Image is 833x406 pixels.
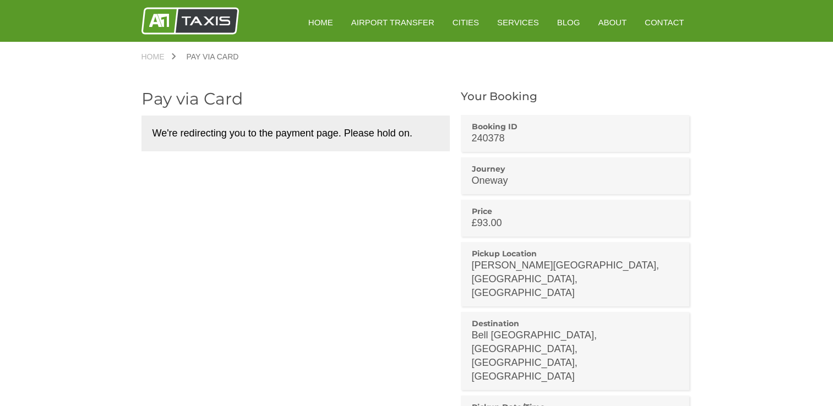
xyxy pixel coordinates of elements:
[489,9,547,36] a: Services
[637,9,692,36] a: Contact
[477,217,502,228] span: 93.00
[472,249,679,259] h3: Pickup Location
[472,328,679,383] p: Bell [GEOGRAPHIC_DATA], [GEOGRAPHIC_DATA], [GEOGRAPHIC_DATA], [GEOGRAPHIC_DATA]
[176,53,250,61] a: Pay via Card
[461,91,692,102] h2: Your Booking
[472,133,505,144] span: 240378
[141,53,176,61] a: Home
[472,206,679,216] h3: Price
[472,319,679,328] h3: Destination
[344,9,442,36] a: Airport Transfer
[141,116,450,151] p: We're redirecting you to the payment page. Please hold on.
[472,259,679,300] p: [PERSON_NAME][GEOGRAPHIC_DATA], [GEOGRAPHIC_DATA], [GEOGRAPHIC_DATA]
[472,175,508,186] span: Oneway
[472,164,679,174] h3: Journey
[141,91,450,107] h2: Pay via Card
[472,122,679,131] h3: Booking ID
[141,7,239,35] img: A1 Taxis
[549,9,588,36] a: Blog
[472,216,679,230] p: £
[301,9,341,36] a: HOME
[590,9,634,36] a: About
[445,9,487,36] a: Cities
